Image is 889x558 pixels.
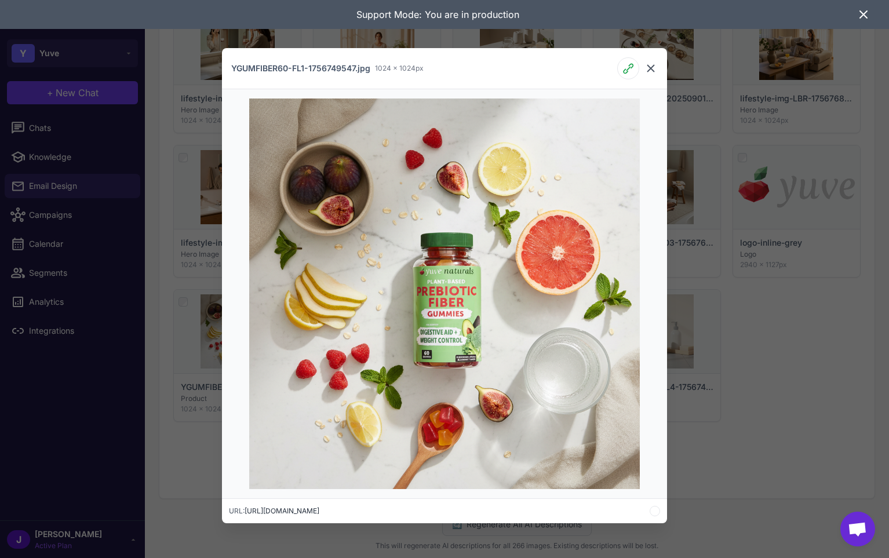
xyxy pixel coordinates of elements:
button: Copy Image URL [617,57,639,79]
img: YGUMFIBER60-FL1-1756749547.jpg [249,99,640,489]
div: URL: [229,506,319,517]
div: YGUMFIBER60-FL1-1756749547.jpg [231,62,370,75]
span: [URL][DOMAIN_NAME] [245,507,319,516]
button: Copy Image URL [650,506,660,517]
div: Open chat [840,512,875,546]
span: 1024 × 1024px [375,63,424,74]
